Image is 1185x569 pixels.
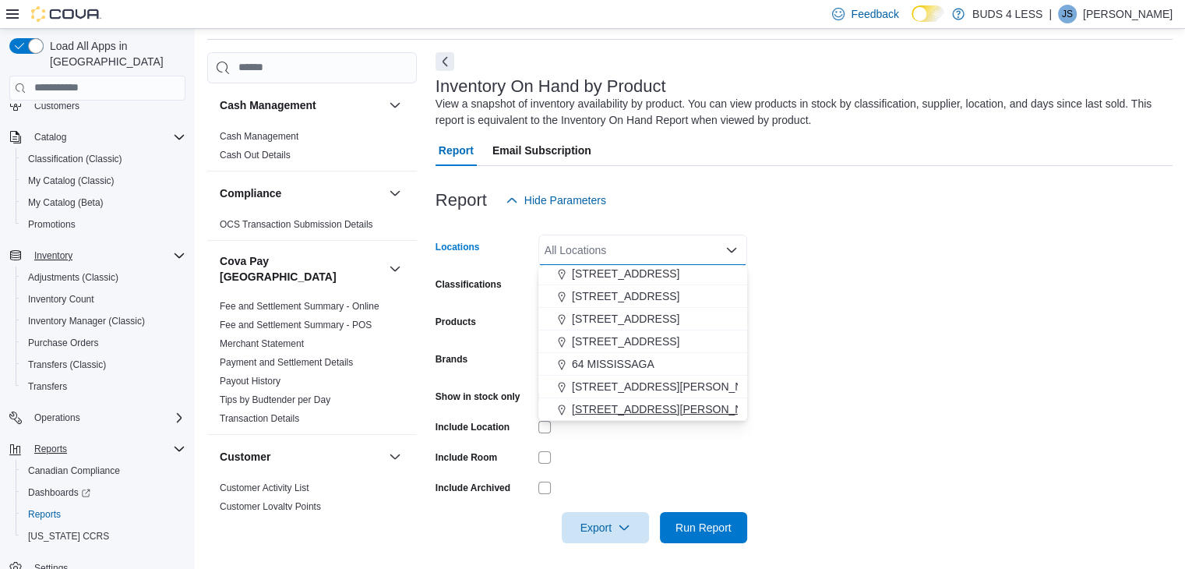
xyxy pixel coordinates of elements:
[22,290,185,309] span: Inventory Count
[572,401,770,417] span: [STREET_ADDRESS][PERSON_NAME]
[538,330,747,353] button: [STREET_ADDRESS]
[1083,5,1173,23] p: [PERSON_NAME]
[28,408,86,427] button: Operations
[436,451,497,464] label: Include Room
[22,505,185,524] span: Reports
[572,311,679,327] span: [STREET_ADDRESS]
[220,394,330,406] span: Tips by Budtender per Day
[28,218,76,231] span: Promotions
[436,391,520,403] label: Show in stock only
[436,482,510,494] label: Include Archived
[28,175,115,187] span: My Catalog (Classic)
[436,77,666,96] h3: Inventory On Hand by Product
[16,376,192,398] button: Transfers
[22,312,151,330] a: Inventory Manager (Classic)
[386,260,404,278] button: Cova Pay [GEOGRAPHIC_DATA]
[28,96,185,115] span: Customers
[28,315,145,327] span: Inventory Manager (Classic)
[220,301,379,312] a: Fee and Settlement Summary - Online
[22,355,185,374] span: Transfers (Classic)
[220,482,309,493] a: Customer Activity List
[436,52,454,71] button: Next
[28,465,120,477] span: Canadian Compliance
[28,293,94,306] span: Inventory Count
[22,290,101,309] a: Inventory Count
[28,440,73,458] button: Reports
[571,512,640,543] span: Export
[220,376,280,387] a: Payout History
[22,215,185,234] span: Promotions
[220,482,309,494] span: Customer Activity List
[207,215,417,240] div: Compliance
[499,185,612,216] button: Hide Parameters
[220,357,353,368] a: Payment and Settlement Details
[22,505,67,524] a: Reports
[220,186,281,201] h3: Compliance
[1058,5,1077,23] div: Jon Stephan
[22,268,125,287] a: Adjustments (Classic)
[220,449,270,465] h3: Customer
[562,512,649,543] button: Export
[31,6,101,22] img: Cova
[16,170,192,192] button: My Catalog (Classic)
[538,308,747,330] button: [STREET_ADDRESS]
[22,193,185,212] span: My Catalog (Beta)
[572,334,679,349] span: [STREET_ADDRESS]
[220,130,298,143] span: Cash Management
[220,131,298,142] a: Cash Management
[220,320,372,330] a: Fee and Settlement Summary - POS
[22,150,129,168] a: Classification (Classic)
[22,193,110,212] a: My Catalog (Beta)
[22,355,112,374] a: Transfers (Classic)
[660,512,747,543] button: Run Report
[386,96,404,115] button: Cash Management
[972,5,1042,23] p: BUDS 4 LESS
[492,135,591,166] span: Email Subscription
[34,131,66,143] span: Catalog
[16,460,192,482] button: Canadian Compliance
[912,5,944,22] input: Dark Mode
[1062,5,1073,23] span: JS
[28,359,106,371] span: Transfers (Classic)
[220,150,291,161] a: Cash Out Details
[220,394,330,405] a: Tips by Budtender per Day
[220,412,299,425] span: Transaction Details
[16,310,192,332] button: Inventory Manager (Classic)
[220,338,304,349] a: Merchant Statement
[386,447,404,466] button: Customer
[34,249,72,262] span: Inventory
[675,520,732,535] span: Run Report
[220,219,373,230] a: OCS Transaction Submission Details
[220,253,383,284] button: Cova Pay [GEOGRAPHIC_DATA]
[28,128,185,147] span: Catalog
[22,527,115,546] a: [US_STATE] CCRS
[436,421,510,433] label: Include Location
[538,263,747,285] button: [STREET_ADDRESS]
[436,96,1165,129] div: View a snapshot of inventory availability by product. You can view products in stock by classific...
[44,38,185,69] span: Load All Apps in [GEOGRAPHIC_DATA]
[572,379,770,394] span: [STREET_ADDRESS][PERSON_NAME]
[22,461,126,480] a: Canadian Compliance
[572,266,679,281] span: [STREET_ADDRESS]
[22,334,185,352] span: Purchase Orders
[28,337,99,349] span: Purchase Orders
[22,377,73,396] a: Transfers
[22,527,185,546] span: Washington CCRS
[725,244,738,256] button: Close list of options
[22,312,185,330] span: Inventory Manager (Classic)
[3,438,192,460] button: Reports
[386,184,404,203] button: Compliance
[436,191,487,210] h3: Report
[220,97,383,113] button: Cash Management
[28,380,67,393] span: Transfers
[28,153,122,165] span: Classification (Classic)
[439,135,474,166] span: Report
[220,413,299,424] a: Transaction Details
[220,375,280,387] span: Payout History
[16,332,192,354] button: Purchase Orders
[220,186,383,201] button: Compliance
[22,268,185,287] span: Adjustments (Classic)
[28,408,185,427] span: Operations
[22,483,97,502] a: Dashboards
[436,278,502,291] label: Classifications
